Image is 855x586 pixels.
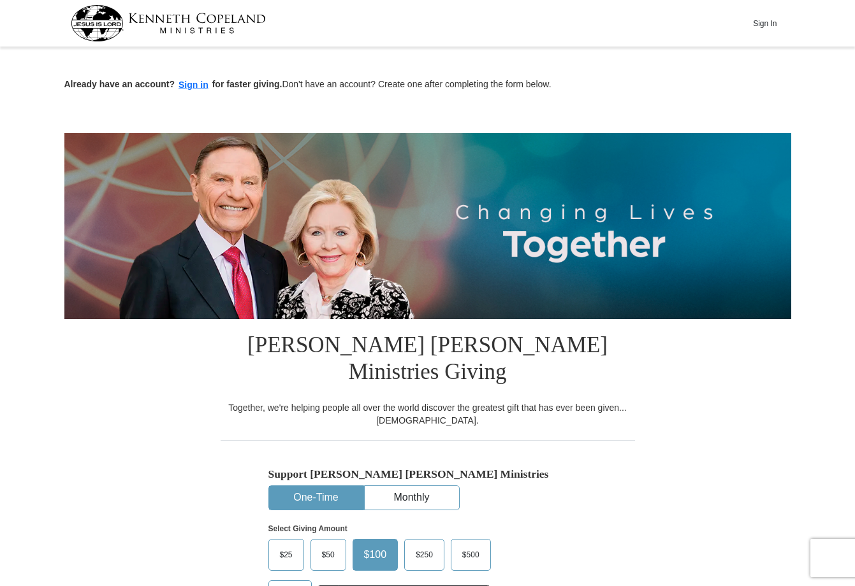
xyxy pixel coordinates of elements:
h5: Support [PERSON_NAME] [PERSON_NAME] Ministries [268,468,587,481]
img: kcm-header-logo.svg [71,5,266,41]
p: Don't have an account? Create one after completing the form below. [64,78,791,92]
h1: [PERSON_NAME] [PERSON_NAME] Ministries Giving [221,319,635,401]
button: Sign in [175,78,212,92]
span: $50 [316,545,341,564]
div: Together, we're helping people all over the world discover the greatest gift that has ever been g... [221,401,635,427]
span: $25 [274,545,299,564]
span: $250 [409,545,439,564]
button: Monthly [365,486,459,510]
button: Sign In [746,13,784,33]
span: $100 [358,545,393,564]
button: One-Time [269,486,363,510]
strong: Select Giving Amount [268,524,347,533]
strong: Already have an account? for faster giving. [64,79,282,89]
span: $500 [456,545,486,564]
